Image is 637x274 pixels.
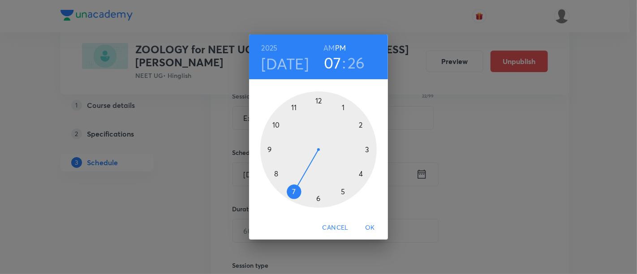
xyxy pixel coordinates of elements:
span: Cancel [323,222,349,233]
button: OK [356,219,384,236]
button: PM [335,42,346,54]
button: 07 [324,53,341,72]
span: OK [359,222,381,233]
button: [DATE] [262,54,309,73]
button: Cancel [319,219,352,236]
button: AM [323,42,335,54]
button: 26 [348,53,365,72]
h3: : [342,53,346,72]
button: 2025 [262,42,278,54]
